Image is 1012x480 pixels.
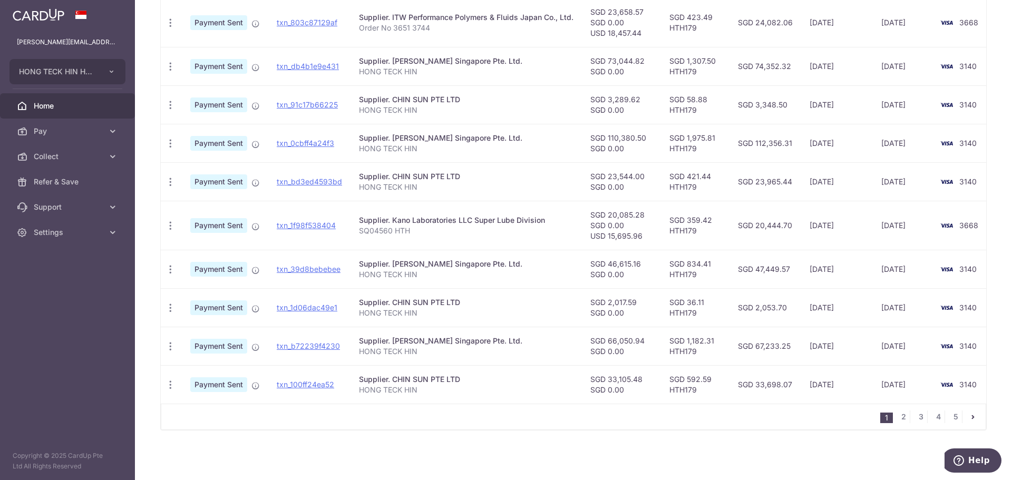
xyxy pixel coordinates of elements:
img: Bank Card [936,263,957,276]
p: HONG TECK HIN [359,66,573,77]
span: Payment Sent [190,300,247,315]
img: Bank Card [936,60,957,73]
img: Bank Card [936,340,957,352]
td: SGD 58.88 HTH179 [661,85,729,124]
td: [DATE] [801,327,873,365]
span: Payment Sent [190,97,247,112]
a: 4 [932,410,945,423]
div: Supplier. [PERSON_NAME] Singapore Pte. Ltd. [359,56,573,66]
span: 3140 [959,139,977,148]
td: SGD 1,307.50 HTH179 [661,47,729,85]
td: SGD 3,289.62 SGD 0.00 [582,85,661,124]
a: txn_91c17b66225 [277,100,338,109]
p: [PERSON_NAME][EMAIL_ADDRESS][DOMAIN_NAME] [17,37,118,47]
td: SGD 36.11 HTH179 [661,288,729,327]
p: HONG TECK HIN [359,308,573,318]
div: Supplier. [PERSON_NAME] Singapore Pte. Ltd. [359,259,573,269]
span: Payment Sent [190,339,247,354]
a: 2 [897,410,910,423]
td: [DATE] [801,250,873,288]
div: Supplier. ITW Performance Polymers & Fluids Japan Co., Ltd. [359,12,573,23]
p: HONG TECK HIN [359,105,573,115]
span: 3140 [959,177,977,186]
a: txn_39d8bebebee [277,265,340,273]
td: SGD 1,975.81 HTH179 [661,124,729,162]
span: HONG TECK HIN HARDWARE MACHINERY PTE. LTD. [19,66,97,77]
span: 3140 [959,265,977,273]
a: 5 [949,410,962,423]
a: txn_b72239f4230 [277,341,340,350]
span: 3668 [959,221,978,230]
img: Bank Card [936,16,957,29]
p: HONG TECK HIN [359,346,573,357]
a: txn_100ff24ea52 [277,380,334,389]
td: [DATE] [873,85,933,124]
td: [DATE] [801,162,873,201]
p: Order No 3651 3744 [359,23,573,33]
td: [DATE] [873,365,933,404]
td: SGD 23,544.00 SGD 0.00 [582,162,661,201]
p: HONG TECK HIN [359,269,573,280]
td: SGD 66,050.94 SGD 0.00 [582,327,661,365]
img: Bank Card [936,99,957,111]
a: txn_bd3ed4593bd [277,177,342,186]
img: Bank Card [936,175,957,188]
td: SGD 47,449.57 [729,250,801,288]
td: SGD 110,380.50 SGD 0.00 [582,124,661,162]
li: 1 [880,413,893,423]
span: Payment Sent [190,377,247,392]
div: Supplier. Kano Laboratories LLC Super Lube Division [359,215,573,226]
td: [DATE] [873,250,933,288]
div: Supplier. CHIN SUN PTE LTD [359,374,573,385]
td: SGD 359.42 HTH179 [661,201,729,250]
span: Payment Sent [190,59,247,74]
div: Supplier. [PERSON_NAME] Singapore Pte. Ltd. [359,336,573,346]
span: 3140 [959,303,977,312]
td: [DATE] [801,288,873,327]
iframe: Opens a widget where you can find more information [945,448,1001,475]
img: CardUp [13,8,64,21]
p: HONG TECK HIN [359,182,573,192]
td: SGD 112,356.31 [729,124,801,162]
img: Bank Card [936,219,957,232]
td: SGD 33,698.07 [729,365,801,404]
a: txn_0cbff4a24f3 [277,139,334,148]
div: Supplier. [PERSON_NAME] Singapore Pte. Ltd. [359,133,573,143]
td: SGD 20,085.28 SGD 0.00 USD 15,695.96 [582,201,661,250]
div: Supplier. CHIN SUN PTE LTD [359,297,573,308]
td: SGD 1,182.31 HTH179 [661,327,729,365]
a: txn_1f98f538404 [277,221,336,230]
span: Pay [34,126,103,136]
span: Payment Sent [190,15,247,30]
td: SGD 46,615.16 SGD 0.00 [582,250,661,288]
p: SQ04560 HTH [359,226,573,236]
span: 3140 [959,380,977,389]
td: [DATE] [873,162,933,201]
td: [DATE] [801,365,873,404]
td: SGD 421.44 HTH179 [661,162,729,201]
span: Home [34,101,103,111]
span: 3140 [959,62,977,71]
td: SGD 2,017.59 SGD 0.00 [582,288,661,327]
div: Supplier. CHIN SUN PTE LTD [359,94,573,105]
span: Payment Sent [190,262,247,277]
a: txn_803c87129af [277,18,337,27]
a: txn_1d06dac49e1 [277,303,337,312]
td: SGD 2,053.70 [729,288,801,327]
td: [DATE] [873,288,933,327]
td: [DATE] [801,201,873,250]
div: Supplier. CHIN SUN PTE LTD [359,171,573,182]
img: Bank Card [936,137,957,150]
span: Payment Sent [190,136,247,151]
a: 3 [914,410,927,423]
td: [DATE] [801,124,873,162]
td: [DATE] [873,124,933,162]
td: [DATE] [873,201,933,250]
td: SGD 33,105.48 SGD 0.00 [582,365,661,404]
span: Payment Sent [190,174,247,189]
span: Refer & Save [34,177,103,187]
span: 3140 [959,341,977,350]
nav: pager [880,404,986,429]
td: [DATE] [873,47,933,85]
td: SGD 74,352.32 [729,47,801,85]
